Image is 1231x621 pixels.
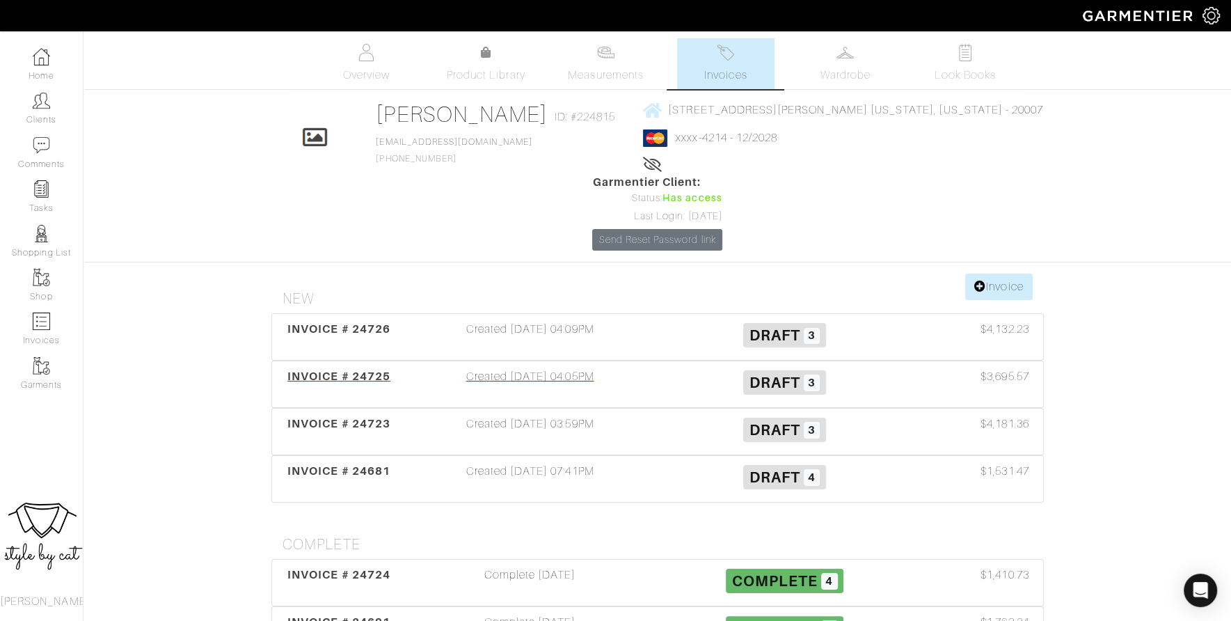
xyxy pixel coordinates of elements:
span: INVOICE # 24723 [287,417,390,430]
a: Send Reset Password link [592,229,722,251]
span: $1,410.73 [980,567,1029,583]
a: Invoices [677,38,775,89]
span: INVOICE # 24681 [287,464,390,478]
div: Status: [592,191,722,206]
a: INVOICE # 24724 Complete [DATE] Complete 4 $1,410.73 [271,559,1044,606]
a: INVOICE # 24725 Created [DATE] 04:05PM Draft 3 $3,695.57 [271,361,1044,408]
img: garmentier-logo-header-white-b43fb05a5012e4ada735d5af1a66efaba907eab6374d6393d1fbf88cb4ef424d.png [1076,3,1202,28]
span: INVOICE # 24725 [287,370,390,383]
span: $4,132.23 [980,321,1029,338]
a: INVOICE # 24726 Created [DATE] 04:09PM Draft 3 $4,132.23 [271,313,1044,361]
img: basicinfo-40fd8af6dae0f16599ec9e87c0ef1c0a1fdea2edbe929e3d69a839185d80c458.svg [358,44,375,61]
span: 4 [821,573,838,590]
span: [PHONE_NUMBER] [376,137,532,164]
img: garments-icon-b7da505a4dc4fd61783c78ac3ca0ef83fa9d6f193b1c9dc38574b1d14d53ca28.png [33,357,50,375]
img: gear-icon-white-bd11855cb880d31180b6d7d6211b90ccbf57a29d726f0c71d8c61bd08dd39cc2.png [1202,7,1220,24]
img: orders-27d20c2124de7fd6de4e0e44c1d41de31381a507db9b33961299e4e07d508b8c.svg [717,44,734,61]
span: Look Books [935,67,996,84]
a: Wardrobe [797,38,894,89]
span: $3,695.57 [980,368,1029,385]
img: clients-icon-6bae9207a08558b7cb47a8932f037763ab4055f8c8b6bfacd5dc20c3e0201464.png [33,92,50,109]
a: Invoice [965,274,1032,300]
span: Invoices [704,67,747,84]
span: Complete [731,572,817,590]
img: stylists-icon-eb353228a002819b7ec25b43dbf5f0378dd9e0616d9560372ff212230b889e62.png [33,225,50,242]
a: [EMAIL_ADDRESS][DOMAIN_NAME] [376,137,532,147]
a: Measurements [557,38,655,89]
div: Complete [DATE] [403,567,658,599]
span: Overview [342,67,389,84]
img: dashboard-icon-dbcd8f5a0b271acd01030246c82b418ddd0df26cd7fceb0bd07c9910d44c42f6.png [33,48,50,65]
a: INVOICE # 24723 Created [DATE] 03:59PM Draft 3 $4,181.36 [271,408,1044,455]
a: xxxx-4214 - 12/2028 [676,132,777,144]
a: [STREET_ADDRESS][PERSON_NAME] [US_STATE], [US_STATE] - 20007 [643,101,1043,118]
span: Draft [749,421,800,439]
span: Draft [749,469,800,486]
span: 3 [804,328,820,345]
span: Draft [749,327,800,344]
span: Product Library [447,67,525,84]
span: 3 [804,375,820,391]
div: Created [DATE] 03:59PM [403,416,658,448]
div: Created [DATE] 04:05PM [403,368,658,400]
span: $4,181.36 [980,416,1029,432]
a: Look Books [916,38,1014,89]
a: [PERSON_NAME] [376,102,548,127]
span: Draft [749,374,800,391]
span: [STREET_ADDRESS][PERSON_NAME] [US_STATE], [US_STATE] - 20007 [668,104,1043,116]
span: 3 [804,422,820,439]
img: wardrobe-487a4870c1b7c33e795ec22d11cfc2ed9d08956e64fb3008fe2437562e282088.svg [836,44,854,61]
div: Last Login: [DATE] [592,209,722,224]
span: $1,531.47 [980,463,1029,480]
img: garments-icon-b7da505a4dc4fd61783c78ac3ca0ef83fa9d6f193b1c9dc38574b1d14d53ca28.png [33,269,50,286]
span: Garmentier Client: [592,174,722,191]
img: todo-9ac3debb85659649dc8f770b8b6100bb5dab4b48dedcbae339e5042a72dfd3cc.svg [956,44,974,61]
img: measurements-466bbee1fd09ba9460f595b01e5d73f9e2bff037440d3c8f018324cb6cdf7a4a.svg [597,44,614,61]
img: orders-icon-0abe47150d42831381b5fb84f609e132dff9fe21cb692f30cb5eec754e2cba89.png [33,313,50,330]
a: Overview [317,38,415,89]
a: INVOICE # 24681 Created [DATE] 07:41PM Draft 4 $1,531.47 [271,455,1044,503]
div: Created [DATE] 04:09PM [403,321,658,353]
span: INVOICE # 24726 [287,322,390,336]
span: Has access [662,191,722,206]
span: Measurements [568,67,644,84]
img: reminder-icon-8004d30b9f0a5d33ae49ab947aed9ed385cf756f9e5892f1edd6e32f2345188e.png [33,180,50,198]
img: mastercard-2c98a0d54659f76b027c6839bea21931c3e23d06ea5b2b5660056f2e14d2f154.png [643,129,667,147]
span: 4 [804,469,820,486]
a: Product Library [437,45,534,84]
div: Open Intercom Messenger [1184,574,1217,607]
span: INVOICE # 24724 [287,568,390,581]
img: comment-icon-a0a6a9ef722e966f86d9cbdc48e553b5cf19dbc54f86b18d962a5391bc8f6eb6.png [33,136,50,154]
span: ID: #224815 [555,109,615,125]
h4: New [283,290,1044,308]
div: Created [DATE] 07:41PM [403,463,658,495]
span: Wardrobe [820,67,871,84]
h4: Complete [283,536,1044,553]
